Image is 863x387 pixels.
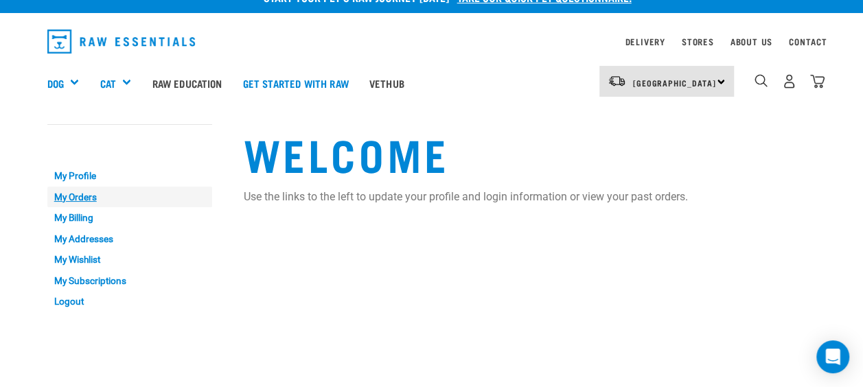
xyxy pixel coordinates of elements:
[730,39,772,44] a: About Us
[359,56,415,110] a: Vethub
[233,56,359,110] a: Get started with Raw
[47,165,212,187] a: My Profile
[633,80,716,85] span: [GEOGRAPHIC_DATA]
[47,30,196,54] img: Raw Essentials Logo
[789,39,827,44] a: Contact
[47,207,212,228] a: My Billing
[47,75,64,91] a: Dog
[244,189,816,205] p: Use the links to the left to update your profile and login information or view your past orders.
[810,74,825,89] img: home-icon@2x.png
[47,270,212,292] a: My Subscriptions
[755,74,768,87] img: home-icon-1@2x.png
[47,249,212,270] a: My Wishlist
[141,56,232,110] a: Raw Education
[47,292,212,313] a: Logout
[682,39,714,44] a: Stores
[625,39,665,44] a: Delivery
[47,228,212,250] a: My Addresses
[816,340,849,373] div: Open Intercom Messenger
[36,24,827,59] nav: dropdown navigation
[100,75,115,91] a: Cat
[782,74,796,89] img: user.png
[47,139,114,145] a: My Account
[47,187,212,208] a: My Orders
[608,75,626,87] img: van-moving.png
[244,128,816,178] h1: Welcome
